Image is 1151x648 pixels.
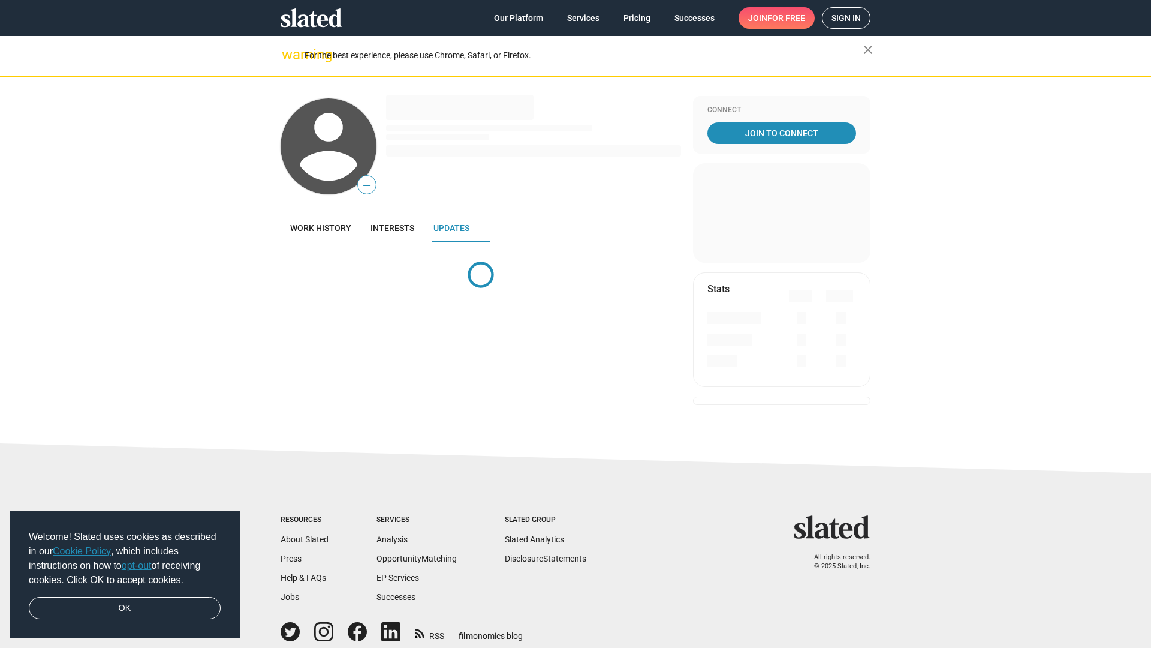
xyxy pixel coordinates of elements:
div: Slated Group [505,515,586,525]
a: Interests [361,214,424,242]
a: Updates [424,214,479,242]
a: Services [558,7,609,29]
a: Join To Connect [707,122,856,144]
a: OpportunityMatching [376,554,457,563]
a: Pricing [614,7,660,29]
a: Press [281,554,302,563]
a: dismiss cookie message [29,597,221,620]
span: Sign in [831,8,861,28]
a: Work history [281,214,361,242]
span: Welcome! Slated uses cookies as described in our , which includes instructions on how to of recei... [29,530,221,587]
span: Updates [433,223,469,233]
a: filmonomics blog [459,621,523,642]
span: film [459,631,473,641]
mat-card-title: Stats [707,283,730,295]
span: Work history [290,223,351,233]
a: Our Platform [484,7,553,29]
a: DisclosureStatements [505,554,586,563]
mat-icon: close [861,43,875,57]
a: Joinfor free [739,7,815,29]
span: Interests [370,223,414,233]
a: opt-out [122,560,152,571]
span: Services [567,7,599,29]
a: Help & FAQs [281,573,326,583]
a: Cookie Policy [53,546,111,556]
a: Jobs [281,592,299,602]
div: Connect [707,106,856,115]
div: cookieconsent [10,511,240,639]
div: Resources [281,515,329,525]
div: For the best experience, please use Chrome, Safari, or Firefox. [305,47,863,64]
span: for free [767,7,805,29]
a: RSS [415,623,444,642]
a: EP Services [376,573,419,583]
p: All rights reserved. © 2025 Slated, Inc. [802,553,870,571]
span: Join [748,7,805,29]
mat-icon: warning [282,47,296,62]
div: Services [376,515,457,525]
span: — [358,178,376,193]
span: Join To Connect [710,122,854,144]
span: Successes [674,7,715,29]
a: Analysis [376,535,408,544]
a: About Slated [281,535,329,544]
span: Our Platform [494,7,543,29]
a: Sign in [822,7,870,29]
span: Pricing [623,7,650,29]
a: Successes [665,7,724,29]
a: Slated Analytics [505,535,564,544]
a: Successes [376,592,415,602]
